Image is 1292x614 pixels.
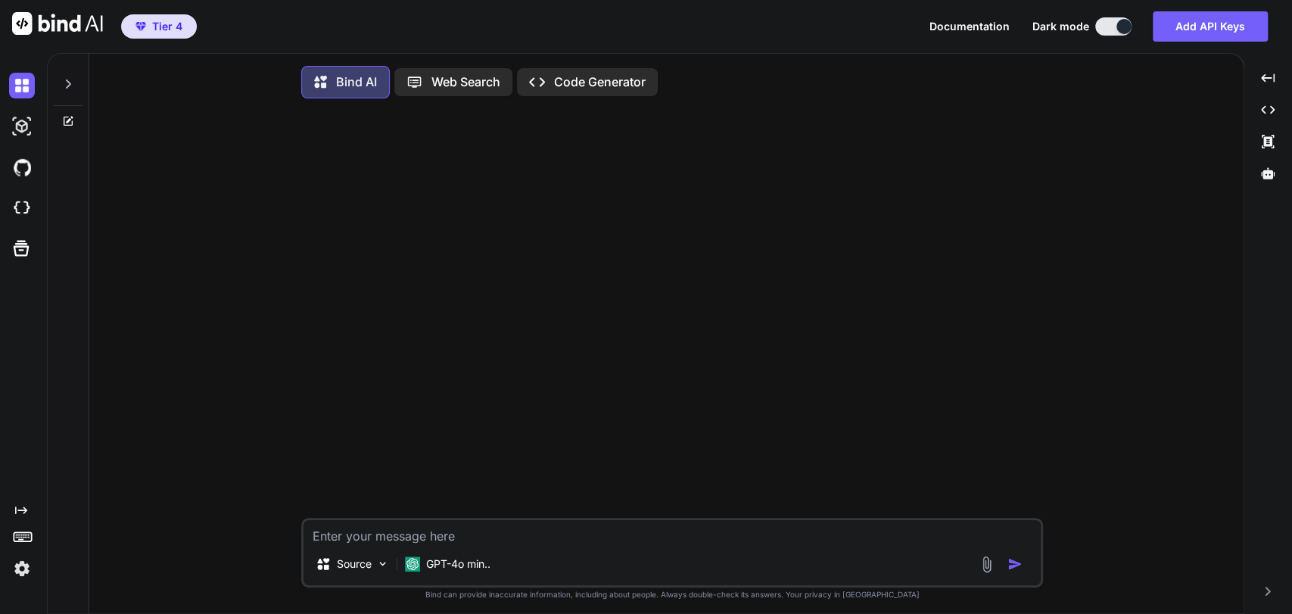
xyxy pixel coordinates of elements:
button: Add API Keys [1153,11,1268,42]
img: Bind AI [12,12,103,35]
img: darkAi-studio [9,114,35,139]
img: icon [1007,556,1023,572]
img: githubDark [9,154,35,180]
img: settings [9,556,35,581]
img: premium [135,22,146,31]
p: Code Generator [554,75,646,89]
p: Source [337,556,372,572]
button: premiumTier 4 [121,14,197,39]
img: darkChat [9,73,35,98]
img: Pick Models [376,557,389,570]
button: Documentation [929,20,1010,33]
span: Tier 4 [152,19,182,34]
p: Web Search [431,75,500,89]
img: GPT-4o mini [405,556,420,572]
p: GPT-4o min.. [426,556,490,572]
p: Bind AI [336,75,377,89]
img: cloudideIcon [9,195,35,221]
span: Dark mode [1032,19,1089,34]
img: attachment [978,556,995,573]
p: Bind can provide inaccurate information, including about people. Always double-check its answers.... [301,591,1043,600]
